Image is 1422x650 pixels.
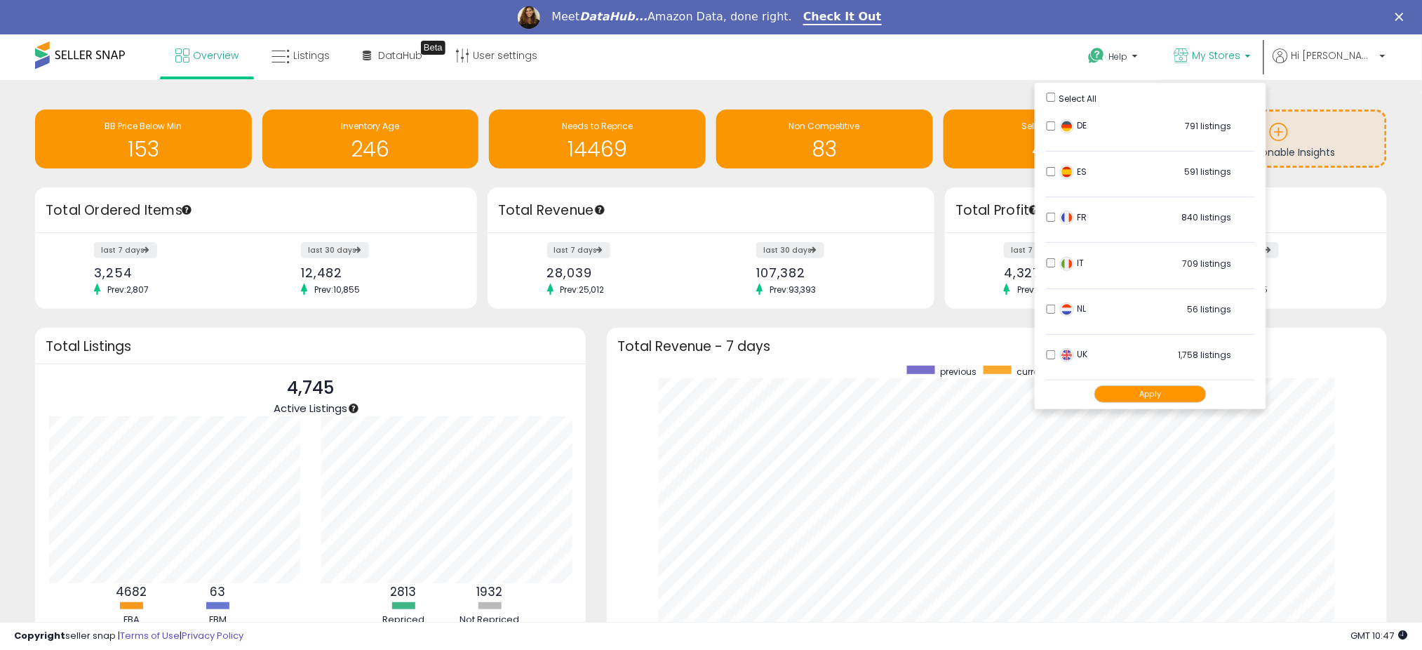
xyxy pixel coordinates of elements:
span: UK [1060,348,1088,360]
a: Privacy Policy [182,629,243,642]
span: IT [1060,257,1085,269]
span: 709 listings [1183,258,1232,270]
div: FBA [89,613,173,627]
div: 12,482 [301,265,452,280]
div: Close [1395,13,1409,21]
label: last 30 days [301,242,369,258]
div: 107,382 [756,265,910,280]
a: Hi [PERSON_NAME] [1273,48,1386,80]
h3: Total Listings [46,341,575,352]
b: 2813 [391,583,417,600]
a: Overview [165,34,249,77]
span: DataHub [378,48,422,62]
span: DE [1060,119,1087,131]
span: Select All [1059,93,1097,105]
div: Tooltip anchor [421,41,445,55]
span: Hi [PERSON_NAME] [1292,48,1376,62]
span: Active Listings [274,401,347,416]
span: FR [1060,211,1087,223]
label: last 30 days [756,242,824,258]
span: 1,758 listings [1179,349,1232,361]
span: BB Price Below Min [105,120,182,132]
span: Prev: 3,980 [1010,284,1066,296]
h3: Total Profit [955,201,1376,220]
span: Prev: 10,855 [307,284,367,296]
span: 840 listings [1182,211,1232,223]
div: FBM [175,613,260,627]
div: Tooltip anchor [180,204,193,216]
div: 28,039 [547,265,701,280]
a: Add Actionable Insights [1172,112,1385,166]
span: Prev: 25,012 [554,284,612,296]
span: Overview [193,48,239,62]
a: Inventory Age 246 [262,110,479,168]
h1: 407 [951,138,1153,161]
a: Check It Out [803,10,882,25]
span: Add Actionable Insights [1221,145,1336,159]
span: previous [940,366,977,378]
label: last 7 days [547,242,610,258]
div: seller snap | | [14,630,243,643]
div: Not Repriced [448,613,532,627]
span: Listings [293,48,330,62]
a: Listings [261,34,340,77]
div: Repriced [361,613,445,627]
a: Selling @ Max 407 [944,110,1160,168]
b: 63 [210,583,225,600]
span: Inventory Age [341,120,399,132]
img: Profile image for Georgie [518,6,540,29]
img: spain.png [1060,165,1074,179]
div: 15,586 [1211,265,1362,280]
a: My Stores [1164,34,1261,80]
img: italy.png [1060,257,1074,271]
a: User settings [445,34,548,77]
h1: 83 [723,138,926,161]
span: 791 listings [1186,120,1232,132]
b: 1932 [477,583,503,600]
span: current [1017,366,1047,378]
label: last 7 days [94,242,157,258]
a: Needs to Reprice 14469 [489,110,706,168]
p: 4,745 [274,375,347,402]
span: Non Competitive [789,120,860,132]
button: Apply [1094,385,1207,403]
span: Help [1109,51,1128,62]
b: 4682 [116,583,147,600]
h3: Total Revenue - 7 days [617,341,1376,352]
h1: 14469 [496,138,699,161]
a: Help [1078,37,1152,80]
span: Selling @ Max [1022,120,1081,132]
i: Get Help [1088,47,1106,65]
a: DataHub [352,34,433,77]
label: last 7 days [1004,242,1067,258]
img: france.png [1060,211,1074,225]
span: 2025-09-8 10:47 GMT [1351,629,1408,642]
a: BB Price Below Min 153 [35,110,252,168]
div: Tooltip anchor [1028,204,1040,216]
h1: 153 [42,138,245,161]
h1: 246 [269,138,472,161]
span: Prev: 2,807 [100,284,156,296]
span: Needs to Reprice [562,120,633,132]
span: NL [1060,303,1087,314]
strong: Copyright [14,629,65,642]
div: Meet Amazon Data, done right. [551,10,792,24]
span: 591 listings [1185,166,1232,178]
div: Tooltip anchor [347,402,360,415]
span: Prev: 93,393 [763,284,823,296]
span: My Stores [1193,48,1241,62]
h3: Total Ordered Items [46,201,467,220]
h3: Total Revenue [498,201,924,220]
a: Terms of Use [120,629,180,642]
img: netherlands.png [1060,303,1074,317]
i: DataHub... [579,10,648,23]
div: 3,254 [94,265,246,280]
img: uk.png [1060,348,1074,362]
div: 4,327 [1004,265,1155,280]
img: germany.png [1060,119,1074,133]
span: 56 listings [1188,303,1232,315]
span: ES [1060,166,1087,178]
div: Tooltip anchor [593,204,606,216]
a: Non Competitive 83 [716,110,933,168]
